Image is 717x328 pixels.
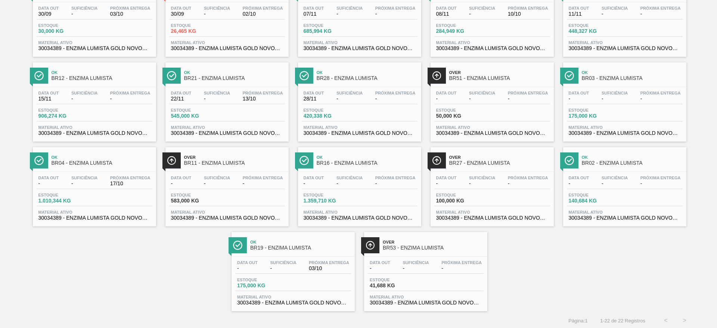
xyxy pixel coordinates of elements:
[436,113,488,119] span: 50,000 KG
[167,71,176,80] img: Ícone
[565,71,574,80] img: Ícone
[436,176,457,180] span: Data out
[304,125,416,130] span: Material ativo
[436,40,548,45] span: Material ativo
[436,210,548,214] span: Material ativo
[304,23,356,28] span: Estoque
[383,245,484,251] span: BR53 - ENZIMA LUMISTA
[370,295,482,299] span: Material ativo
[640,96,681,102] span: -
[110,11,150,17] span: 03/10
[436,125,548,130] span: Material ativo
[243,176,283,180] span: Próxima Entrega
[375,181,416,186] span: -
[508,181,548,186] span: -
[237,300,349,306] span: 30034389 - ENZIMA LUMISTA GOLD NOVONESIS 25KG
[436,198,488,204] span: 100,000 KG
[204,91,230,95] span: Suficiência
[243,91,283,95] span: Próxima Entrega
[204,176,230,180] span: Suficiência
[38,23,91,28] span: Estoque
[27,142,160,226] a: ÍconeOkBR04 - ENZIMA LUMISTAData out-Suficiência-Próxima Entrega17/10Estoque1.010,344 KGMaterial ...
[52,155,152,160] span: Ok
[436,6,457,10] span: Data out
[370,260,390,265] span: Data out
[508,176,548,180] span: Próxima Entrega
[171,210,283,214] span: Material ativo
[432,71,441,80] img: Ícone
[226,226,358,311] a: ÍconeOkBR19 - ENZIMA LUMISTAData out-Suficiência-Próxima Entrega03/10Estoque175,000 KGMaterial at...
[317,70,418,75] span: Ok
[71,11,97,17] span: -
[304,40,416,45] span: Material ativo
[441,260,482,265] span: Próxima Entrega
[171,40,283,45] span: Material ativo
[38,91,59,95] span: Data out
[171,113,223,119] span: 545,000 KG
[558,57,690,142] a: ÍconeOkBR03 - ENZIMA LUMISTAData out-Suficiência-Próxima Entrega-Estoque175,000 KGMaterial ativo3...
[38,181,59,186] span: -
[375,6,416,10] span: Próxima Entrega
[569,91,589,95] span: Data out
[171,193,223,197] span: Estoque
[71,181,97,186] span: -
[171,215,283,221] span: 30034389 - ENZIMA LUMISTA GOLD NOVONESIS 25KG
[171,91,192,95] span: Data out
[569,198,621,204] span: 140,684 KG
[237,266,258,271] span: -
[640,91,681,95] span: Próxima Entrega
[469,11,495,17] span: -
[27,57,160,142] a: ÍconeOkBR12 - ENZIMA LUMISTAData out15/11Suficiência-Próxima Entrega-Estoque906,274 KGMaterial at...
[403,266,429,271] span: -
[640,181,681,186] span: -
[569,108,621,112] span: Estoque
[237,295,349,299] span: Material ativo
[582,160,683,166] span: BR02 - ENZIMA LUMISTA
[336,91,363,95] span: Suficiência
[292,142,425,226] a: ÍconeOkBR16 - ENZIMA LUMISTAData out-Suficiência-Próxima Entrega-Estoque1.359,710 KGMaterial ativ...
[370,278,422,282] span: Estoque
[167,156,176,165] img: Ícone
[383,240,484,244] span: Over
[569,130,681,136] span: 30034389 - ENZIMA LUMISTA GOLD NOVONESIS 25KG
[569,215,681,221] span: 30034389 - ENZIMA LUMISTA GOLD NOVONESIS 25KG
[171,46,283,51] span: 30034389 - ENZIMA LUMISTA GOLD NOVONESIS 25KG
[569,23,621,28] span: Estoque
[569,210,681,214] span: Material ativo
[370,283,422,288] span: 41,688 KG
[304,210,416,214] span: Material ativo
[436,23,488,28] span: Estoque
[250,240,351,244] span: Ok
[640,11,681,17] span: -
[237,283,289,288] span: 175,000 KG
[204,96,230,102] span: -
[436,108,488,112] span: Estoque
[304,193,356,197] span: Estoque
[640,6,681,10] span: Próxima Entrega
[449,75,550,81] span: BR51 - ENZIMA LUMISTA
[565,156,574,165] img: Ícone
[243,6,283,10] span: Próxima Entrega
[602,91,628,95] span: Suficiência
[602,96,628,102] span: -
[449,155,550,160] span: Over
[38,215,150,221] span: 30034389 - ENZIMA LUMISTA GOLD NOVONESIS 25KG
[184,155,285,160] span: Over
[184,75,285,81] span: BR21 - ENZIMA LUMISTA
[469,6,495,10] span: Suficiência
[569,96,589,102] span: -
[110,6,150,10] span: Próxima Entrega
[436,11,457,17] span: 08/11
[38,28,91,34] span: 30,000 KG
[304,130,416,136] span: 30034389 - ENZIMA LUMISTA GOLD NOVONESIS 25KG
[317,75,418,81] span: BR28 - ENZIMA LUMISTA
[469,181,495,186] span: -
[336,181,363,186] span: -
[233,241,242,250] img: Ícone
[160,142,292,226] a: ÍconeOverBR11 - ENZIMA LUMISTAData out-Suficiência-Próxima Entrega-Estoque583,000 KGMaterial ativ...
[38,6,59,10] span: Data out
[171,11,192,17] span: 30/09
[569,6,589,10] span: Data out
[582,70,683,75] span: Ok
[160,57,292,142] a: ÍconeOkBR21 - ENZIMA LUMISTAData out22/11Suficiência-Próxima Entrega13/10Estoque545,000 KGMateria...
